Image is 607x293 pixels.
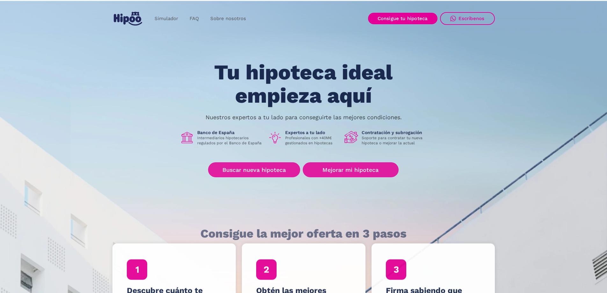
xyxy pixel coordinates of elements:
[362,136,427,146] p: Soporte para contratar tu nueva hipoteca o mejorar la actual
[112,9,144,28] a: home
[205,12,252,25] a: Sobre nosotros
[208,162,300,177] a: Buscar nueva hipoteca
[440,12,495,25] a: Escríbenos
[183,61,424,107] h1: Tu hipoteca ideal empieza aquí
[362,130,427,136] h1: Contratación y subrogación
[285,136,339,146] p: Profesionales con +40M€ gestionados en hipotecas
[184,12,205,25] a: FAQ
[303,162,399,177] a: Mejorar mi hipoteca
[459,16,485,21] div: Escríbenos
[368,13,437,24] a: Consigue tu hipoteca
[206,115,402,120] p: Nuestros expertos a tu lado para conseguirte las mejores condiciones.
[285,130,339,136] h1: Expertos a tu lado
[197,136,263,146] p: Intermediarios hipotecarios regulados por el Banco de España
[197,130,263,136] h1: Banco de España
[149,12,184,25] a: Simulador
[200,227,407,240] h1: Consigue la mejor oferta en 3 pasos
